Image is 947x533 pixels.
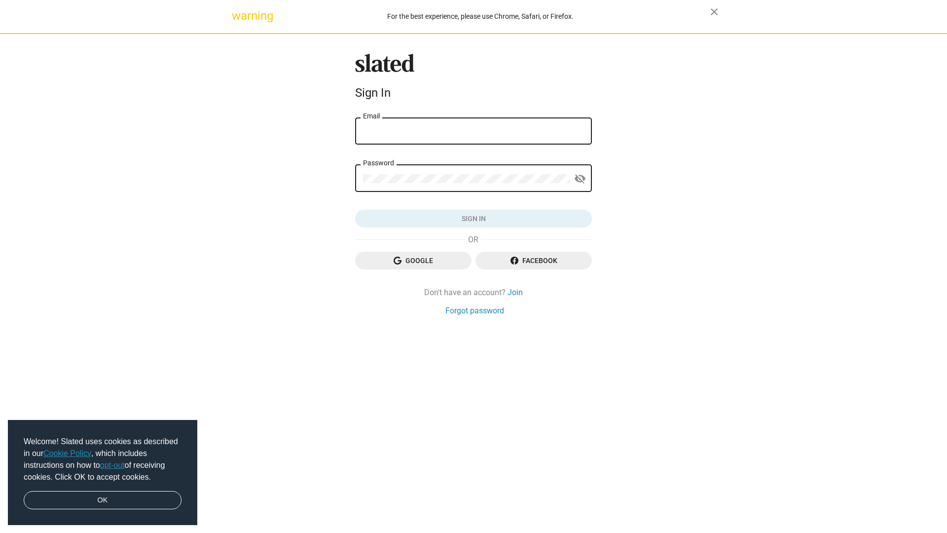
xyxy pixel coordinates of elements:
a: opt-out [100,461,125,469]
div: For the best experience, please use Chrome, Safari, or Firefox. [251,10,710,23]
span: Welcome! Slated uses cookies as described in our , which includes instructions on how to of recei... [24,436,182,483]
button: Facebook [475,252,592,269]
mat-icon: close [708,6,720,18]
button: Show password [570,169,590,189]
a: dismiss cookie message [24,491,182,510]
mat-icon: visibility_off [574,171,586,187]
span: Facebook [483,252,584,269]
sl-branding: Sign In [355,54,592,104]
a: Forgot password [445,305,504,316]
a: Join [508,287,523,298]
div: Don't have an account? [355,287,592,298]
div: cookieconsent [8,420,197,526]
button: Google [355,252,472,269]
a: Cookie Policy [43,449,91,457]
mat-icon: warning [232,10,244,22]
div: Sign In [355,86,592,100]
span: Google [363,252,464,269]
